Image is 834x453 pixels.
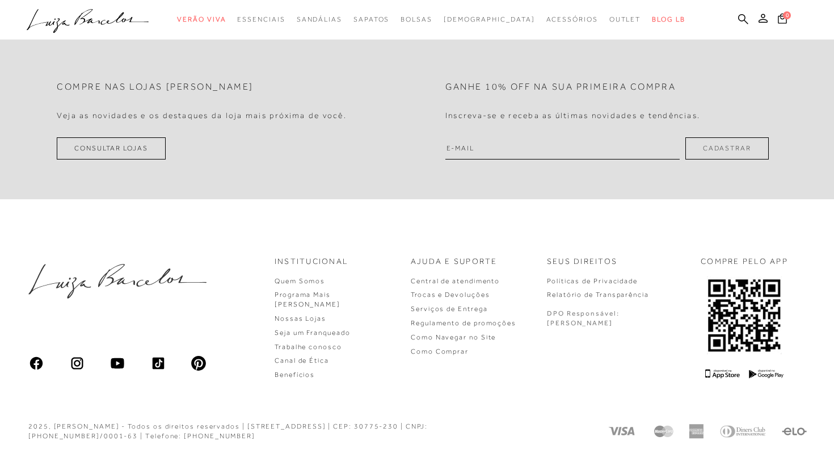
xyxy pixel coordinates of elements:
a: categoryNavScreenReaderText [609,9,641,30]
a: Consultar Lojas [57,137,166,160]
h2: Ganhe 10% off na sua primeira compra [445,82,676,93]
a: categoryNavScreenReaderText [401,9,432,30]
img: instagram_material_outline [69,355,85,371]
span: [DEMOGRAPHIC_DATA] [444,15,535,23]
img: Diners Club [717,424,768,439]
span: Verão Viva [177,15,226,23]
img: Google Play Logo [749,369,784,379]
span: Essenciais [237,15,285,23]
a: Regulamento de promoções [411,319,516,327]
img: youtube_material_rounded [109,355,125,371]
a: Serviços de Entrega [411,305,487,313]
h4: Veja as novidades e os destaques da loja mais próxima de você. [57,111,347,120]
img: luiza-barcelos.png [28,264,207,299]
a: Nossas Lojas [275,314,326,322]
a: categoryNavScreenReaderText [237,9,285,30]
a: categoryNavScreenReaderText [297,9,342,30]
a: categoryNavScreenReaderText [177,9,226,30]
p: DPO Responsável: [PERSON_NAME] [547,309,620,328]
p: Ajuda e Suporte [411,256,498,267]
span: Acessórios [546,15,598,23]
a: noSubCategoriesText [444,9,535,30]
img: tiktok [150,355,166,371]
a: Trabalhe conosco [275,343,342,351]
a: categoryNavScreenReaderText [353,9,389,30]
a: Trocas e Devoluções [411,291,490,299]
span: 0 [783,11,791,19]
a: Seja um Franqueado [275,329,351,337]
h2: Compre nas lojas [PERSON_NAME] [57,82,254,93]
a: Políticas de Privacidade [547,277,638,285]
img: pinterest_ios_filled [191,355,207,371]
span: BLOG LB [652,15,685,23]
a: Quem Somos [275,277,325,285]
img: American Express [689,424,704,439]
img: facebook_ios_glyph [28,355,44,371]
a: Programa Mais [PERSON_NAME] [275,291,340,308]
img: Elo [782,424,807,439]
a: categoryNavScreenReaderText [546,9,598,30]
button: Cadastrar [685,137,769,160]
img: App Store Logo [705,369,740,379]
button: 0 [774,12,790,28]
img: Visa [607,424,639,439]
img: QRCODE [707,276,782,354]
a: Benefícios [275,371,315,379]
p: Seus Direitos [547,256,617,267]
a: Relatório de Transparência [547,291,649,299]
p: COMPRE PELO APP [701,256,788,267]
input: E-mail [445,137,680,160]
a: Central de atendimento [411,277,500,285]
img: Mastercard [652,424,675,439]
div: 2025, [PERSON_NAME] - Todos os direitos reservados | [STREET_ADDRESS] | CEP: 30775-230 | CNPJ: [P... [28,422,511,441]
span: Sandálias [297,15,342,23]
a: Como Comprar [411,347,469,355]
span: Sapatos [353,15,389,23]
a: BLOG LB [652,9,685,30]
span: Outlet [609,15,641,23]
p: Institucional [275,256,348,267]
a: Como Navegar no Site [411,333,496,341]
span: Bolsas [401,15,432,23]
a: Canal de Ética [275,356,329,364]
h4: Inscreva-se e receba as últimas novidades e tendências. [445,111,700,120]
